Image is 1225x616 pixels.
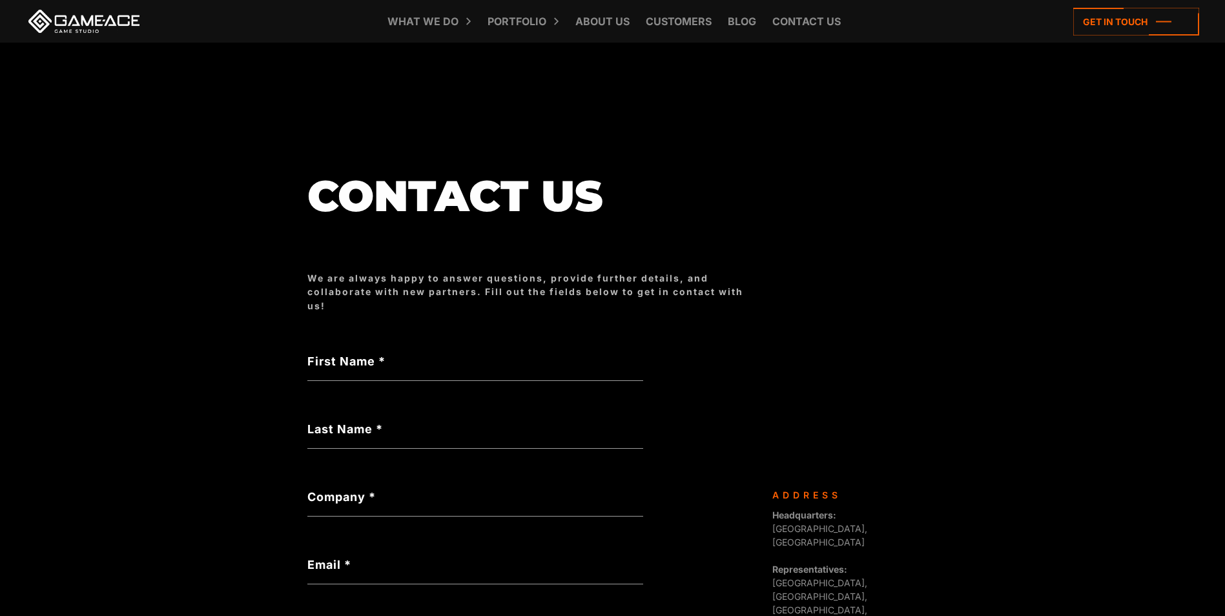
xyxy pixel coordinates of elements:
[307,488,643,506] label: Company *
[1073,8,1199,36] a: Get in touch
[772,509,867,548] span: [GEOGRAPHIC_DATA], [GEOGRAPHIC_DATA]
[307,271,759,313] div: We are always happy to answer questions, provide further details, and collaborate with new partne...
[772,488,908,502] div: Address
[772,509,836,520] strong: Headquarters:
[307,172,759,220] h1: Contact us
[307,420,643,438] label: Last Name *
[307,556,643,573] label: Email *
[307,353,643,370] label: First Name *
[772,564,847,575] strong: Representatives:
